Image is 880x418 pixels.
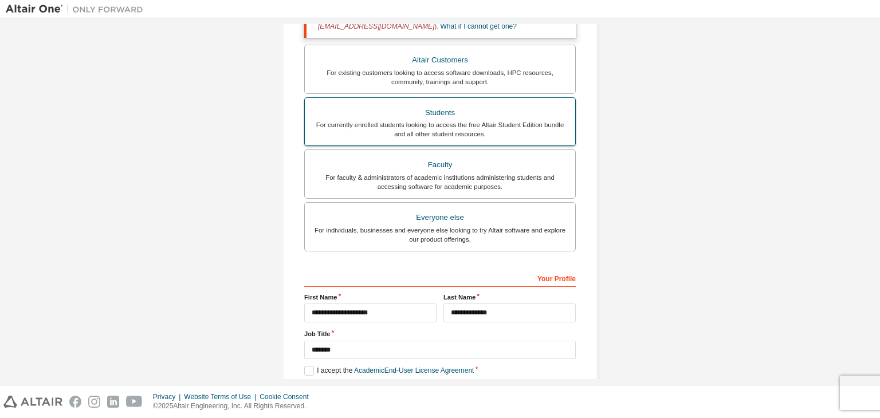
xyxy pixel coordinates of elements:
img: linkedin.svg [107,396,119,408]
div: Altair Customers [312,52,568,68]
span: [EMAIL_ADDRESS][DOMAIN_NAME] [318,22,434,30]
img: facebook.svg [69,396,81,408]
div: Students [312,105,568,121]
img: instagram.svg [88,396,100,408]
label: First Name [304,293,437,302]
img: youtube.svg [126,396,143,408]
div: Cookie Consent [260,392,315,401]
div: Faculty [312,157,568,173]
div: For currently enrolled students looking to access the free Altair Student Edition bundle and all ... [312,120,568,139]
div: Website Terms of Use [184,392,260,401]
p: © 2025 Altair Engineering, Inc. All Rights Reserved. [153,401,316,411]
a: Academic End-User License Agreement [354,366,474,374]
a: What if I cannot get one? [441,22,517,30]
div: For existing customers looking to access software downloads, HPC resources, community, trainings ... [312,68,568,86]
div: Everyone else [312,210,568,226]
img: altair_logo.svg [3,396,62,408]
label: Last Name [443,293,576,302]
div: Privacy [153,392,184,401]
div: For individuals, businesses and everyone else looking to try Altair software and explore our prod... [312,226,568,244]
label: Job Title [304,329,576,338]
div: Your Profile [304,269,576,287]
label: I accept the [304,366,474,376]
img: Altair One [6,3,149,15]
div: For faculty & administrators of academic institutions administering students and accessing softwa... [312,173,568,191]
